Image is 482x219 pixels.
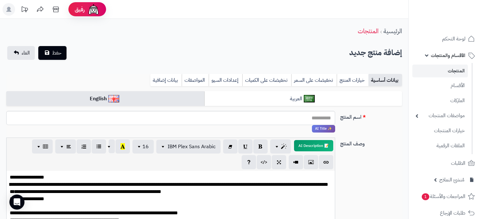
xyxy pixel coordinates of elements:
img: العربية [304,95,315,102]
h2: إضافة منتج جديد [349,46,402,59]
span: مُنشئ النماذج [439,175,464,184]
span: المراجعات والأسئلة [421,192,465,201]
label: اسم المنتج [338,111,404,121]
a: العربية [204,91,402,107]
a: إعدادات السيو [209,74,242,86]
a: بيانات أساسية [368,74,402,86]
a: مواصفات المنتجات [412,109,468,123]
a: خيارات المنتجات [412,124,468,138]
a: لوحة التحكم [412,31,478,46]
span: 1 [422,193,429,200]
button: 📝 AI Description [294,140,333,151]
a: الأقسام [412,79,468,92]
a: تخفيضات على الكميات [242,74,291,86]
a: بيانات إضافية [150,74,182,86]
button: حفظ [38,46,67,60]
span: IBM Plex Sans Arabic [168,143,216,150]
a: المنتجات [412,65,468,77]
a: المنتجات [358,26,378,36]
span: لوحة التحكم [442,34,465,43]
span: حفظ [52,49,62,57]
span: الغاء [22,49,30,57]
img: ai-face.png [87,3,100,16]
span: الأقسام والمنتجات [431,51,465,60]
img: English [108,95,119,102]
span: الطلبات [451,159,465,168]
a: الملفات الرقمية [412,139,468,153]
div: Open Intercom Messenger [9,195,24,210]
a: تخفيضات على السعر [291,74,337,86]
a: المواصفات [182,74,209,86]
span: طلبات الإرجاع [440,209,465,217]
a: الرئيسية [383,26,402,36]
a: المراجعات والأسئلة1 [412,189,478,204]
span: 16 [142,143,149,150]
button: 16 [132,140,154,154]
label: وصف المنتج [338,138,404,148]
a: الغاء [7,46,35,60]
span: انقر لاستخدام رفيقك الذكي [312,125,335,133]
a: خيارات المنتج [337,74,368,86]
span: رفيق [75,6,85,13]
a: تحديثات المنصة [17,3,32,17]
button: IBM Plex Sans Arabic [156,140,221,154]
a: الماركات [412,94,468,107]
a: English [6,91,204,107]
a: الطلبات [412,156,478,171]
